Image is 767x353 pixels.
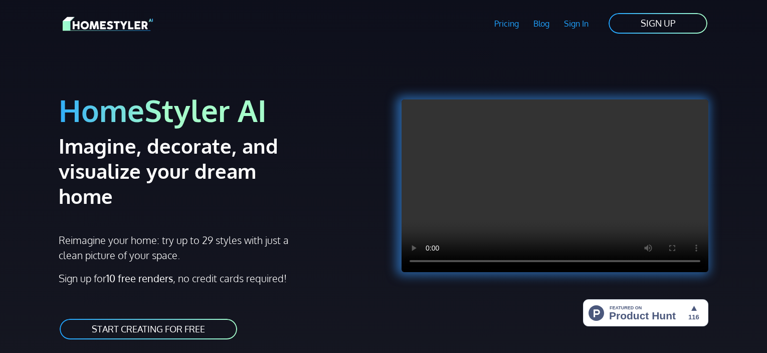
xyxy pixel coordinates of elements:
a: SIGN UP [608,12,708,35]
p: Sign up for , no credit cards required! [59,271,377,286]
strong: 10 free renders [106,272,173,285]
a: START CREATING FOR FREE [59,318,238,340]
a: Blog [526,12,556,35]
a: Sign In [556,12,596,35]
p: Reimagine your home: try up to 29 styles with just a clean picture of your space. [59,232,298,263]
img: HomeStyler AI - Interior Design Made Easy: One Click to Your Dream Home | Product Hunt [583,299,708,326]
a: Pricing [487,12,526,35]
h1: HomeStyler AI [59,91,377,129]
h2: Imagine, decorate, and visualize your dream home [59,133,314,208]
img: HomeStyler AI logo [63,15,153,33]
